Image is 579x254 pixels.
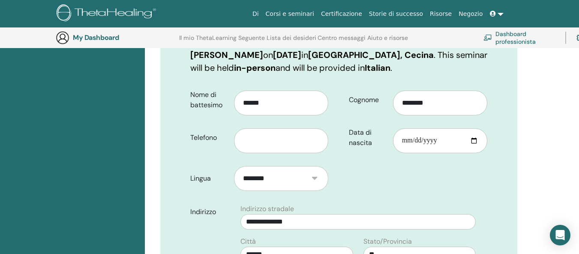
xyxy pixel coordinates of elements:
label: Cognome [342,92,393,108]
a: Centro messaggi [318,34,366,48]
label: Nome di battesimo [184,87,234,113]
label: Lingua [184,170,234,187]
a: Seguente [238,34,265,48]
a: Il mio ThetaLearning [179,34,237,48]
a: Aiuto e risorse [367,34,408,48]
a: Storie di successo [366,6,426,22]
label: Telefono [184,130,234,146]
p: You are registering for on in . This seminar will be held and will be provided in . [190,36,487,74]
a: Negozio [455,6,486,22]
img: chalkboard-teacher.svg [483,34,492,41]
h3: My Dashboard [73,33,159,42]
a: Dashboard professionista [483,28,555,47]
a: Certificazione [318,6,366,22]
b: in-person [234,62,276,73]
label: Stato/Provincia [363,236,412,247]
label: Data di nascita [342,124,393,151]
a: Lista dei desideri [267,34,316,48]
a: Risorse [426,6,455,22]
label: Città [240,236,256,247]
img: generic-user-icon.jpg [56,31,69,45]
b: You and Your Inner Circle insieme a [PERSON_NAME] [190,36,421,60]
b: Italian [365,62,390,73]
a: Corsi e seminari [262,6,318,22]
b: [GEOGRAPHIC_DATA], Cecina [308,49,434,60]
img: logo.png [57,4,159,24]
div: Open Intercom Messenger [550,225,570,245]
a: Di [249,6,262,22]
label: Indirizzo [184,204,236,220]
b: [DATE] [273,49,301,60]
label: Indirizzo stradale [240,204,294,214]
